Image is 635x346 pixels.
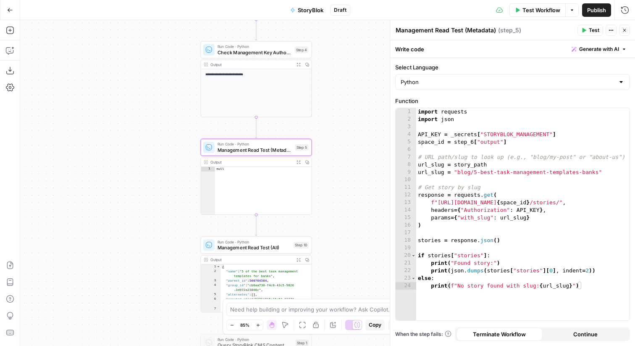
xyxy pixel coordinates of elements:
[240,322,249,328] span: 85%
[396,282,416,290] div: 24
[396,191,416,199] div: 12
[298,6,323,14] span: StoryBlok
[411,275,416,282] span: Toggle code folding, rows 23 through 24
[395,97,630,105] label: Function
[473,330,526,338] span: Terminate Workflow
[396,244,416,252] div: 19
[396,237,416,244] div: 18
[218,239,291,245] span: Run Code · Python
[396,259,416,267] div: 21
[401,78,614,86] input: Python
[216,264,220,269] span: Toggle code folding, rows 1 through 2808
[396,214,416,222] div: 15
[396,146,416,153] div: 6
[396,229,416,237] div: 17
[285,3,328,17] button: StoryBlok
[365,320,385,330] button: Copy
[396,161,416,169] div: 8
[396,138,416,146] div: 5
[568,44,630,55] button: Generate with AI
[390,40,635,58] div: Write code
[579,45,619,53] span: Generate with AI
[218,44,292,50] span: Run Code · Python
[396,123,416,131] div: 3
[296,339,309,346] div: Step 1
[201,167,215,172] div: 1
[210,61,292,67] div: Output
[218,141,292,147] span: Run Code · Python
[255,117,257,138] g: Edge from step_4 to step_5
[396,222,416,229] div: 16
[255,215,257,236] g: Edge from step_5 to step_10
[587,6,606,14] span: Publish
[295,144,308,151] div: Step 5
[411,252,416,259] span: Toggle code folding, rows 20 through 22
[210,257,292,263] div: Output
[294,242,309,248] div: Step 10
[395,330,451,338] a: When the step fails:
[396,252,416,259] div: 20
[201,297,220,306] div: 6
[201,306,220,311] div: 7
[201,283,220,292] div: 4
[369,321,381,329] span: Copy
[396,169,416,176] div: 9
[396,116,416,123] div: 2
[396,199,416,206] div: 13
[543,328,629,341] button: Continue
[218,146,292,153] span: Management Read Test (Metadata)
[210,159,292,165] div: Output
[396,26,496,34] textarea: Management Read Test (Metadata)
[201,269,220,278] div: 2
[522,6,560,14] span: Test Workflow
[218,337,293,343] span: Run Code · Python
[396,267,416,275] div: 22
[396,206,416,214] div: 14
[396,275,416,282] div: 23
[201,293,220,297] div: 5
[396,108,416,116] div: 1
[396,131,416,138] div: 4
[255,20,257,41] g: Edge from step_6 to step_4
[573,330,598,338] span: Continue
[201,264,220,269] div: 1
[395,63,630,71] label: Select Language
[577,25,603,36] button: Test
[498,26,521,34] span: ( step_5 )
[218,49,292,56] span: Check Management Key Authorization
[396,184,416,191] div: 11
[582,3,611,17] button: Publish
[201,236,312,312] div: Run Code · PythonManagement Read Test (All)Step 10Output{ "name":"5 of the best task management t...
[589,26,599,34] span: Test
[218,244,291,251] span: Management Read Test (All)
[509,3,565,17] button: Test Workflow
[201,139,312,215] div: Run Code · PythonManagement Read Test (Metadata)Step 5Outputnull
[201,278,220,283] div: 3
[201,311,220,316] div: 8
[396,176,416,184] div: 10
[334,6,346,14] span: Draft
[294,47,308,53] div: Step 4
[396,153,416,161] div: 7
